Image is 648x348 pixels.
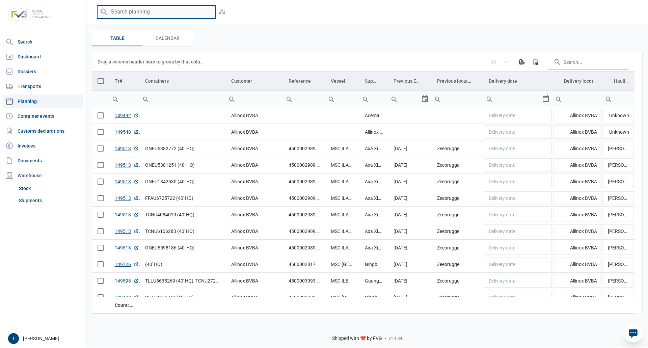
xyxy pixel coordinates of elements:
[614,78,629,84] div: Haulier
[3,154,83,167] a: Documents
[359,157,388,173] td: Axa Xinxing Stainless Steel Co., Ltd.
[109,91,140,107] input: Filter cell
[359,91,388,107] input: Filter cell
[283,91,325,107] input: Filter cell
[552,289,602,306] td: Allinox BVBA
[489,195,515,201] span: Delivery date
[359,91,372,107] div: Search box
[325,256,359,273] td: MSC [GEOGRAPHIC_DATA]
[226,207,283,223] td: Allinox BVBA
[16,194,83,207] a: Shipments
[421,91,429,107] div: Select
[388,157,432,173] td: [DATE]
[283,256,325,273] td: 4500002817
[388,240,432,256] td: [DATE]
[473,78,478,83] span: Show filter options for column 'Previous location'
[98,56,206,67] div: Drag a column header here to group by that column
[388,207,432,223] td: [DATE]
[346,78,351,83] span: Show filter options for column 'Vessel'
[359,124,388,140] td: Allinox BVBA
[115,78,122,84] div: Tr#
[226,256,283,273] td: Allinox BVBA
[140,207,226,223] td: TCNU4084010 (40' HQ)
[489,229,515,234] span: Delivery date
[226,223,283,240] td: Allinox BVBA
[98,212,104,218] div: Select row
[109,72,140,91] td: Column Tr#
[109,91,122,107] div: Search box
[432,72,483,91] td: Column Previous location
[365,78,377,84] div: Suppliers
[359,190,388,207] td: Axa Xinxing Stainless Steel Co., Ltd.
[226,273,283,289] td: Allinox BVBA
[115,228,139,235] a: 149513
[602,223,634,240] td: [PERSON_NAME] Transportonderneming
[388,140,432,157] td: [DATE]
[394,78,421,84] div: Previous ETA
[140,157,226,173] td: ONEU5381251 (40' HQ)
[226,91,283,107] td: Filter cell
[489,278,515,284] span: Delivery date
[140,223,226,240] td: TCNU6106280 (40' HQ)
[602,207,634,223] td: [PERSON_NAME] Transportonderneming
[437,78,472,84] div: Previous location
[140,140,226,157] td: ONEU5382772 (40' HQ)
[115,294,139,301] a: 149470
[283,173,325,190] td: 4500002989,4500002989,4500003006,4500003093,4500002741,4500002791,4500002791,4500002837,450000283...
[98,195,104,201] div: Select row
[110,34,125,42] span: Table
[115,195,139,202] a: 149513
[483,91,495,107] div: Search box
[388,289,432,306] td: [DATE]
[432,273,483,289] td: Zeebrugge
[140,190,226,207] td: FFAU6725722 (40' HQ)
[385,336,386,342] span: -
[489,129,515,135] span: Delivery date
[115,112,139,119] a: 149492
[8,333,19,344] div: I
[602,273,634,289] td: [PERSON_NAME] Transportonderneming
[325,140,359,157] td: MSC ILARIA
[325,91,359,107] td: Filter cell
[226,124,283,140] td: Allinox BVBA
[123,78,128,83] span: Show filter options for column 'Tr#'
[602,190,634,207] td: [PERSON_NAME] Transportonderneming
[359,207,388,223] td: Axa Xinxing Stainless Steel Co., Ltd.
[98,129,104,135] div: Select row
[489,78,517,84] div: Delivery date
[115,261,139,268] a: 149726
[602,91,634,107] input: Filter cell
[325,157,359,173] td: MSC ILARIA
[325,190,359,207] td: MSC ILARIA
[226,173,283,190] td: Allinox BVBA
[432,91,483,107] input: Filter cell
[140,240,226,256] td: ONEU5598186 (40' HQ)
[98,261,104,267] div: Select row
[325,173,359,190] td: MSC ILARIA
[552,256,602,273] td: Allinox BVBA
[283,91,295,107] div: Search box
[359,256,388,273] td: Ningbo Beefit Kitchenware Co., Ltd.
[489,245,515,250] span: Delivery date
[529,56,541,68] div: Column Chooser
[226,240,283,256] td: Allinox BVBA
[489,295,515,300] span: Delivery date
[325,289,359,306] td: MSC [GEOGRAPHIC_DATA]
[115,162,139,168] a: 149513
[98,228,104,234] div: Select row
[564,78,597,84] div: Delivery location
[552,173,602,190] td: Allinox BVBA
[140,91,226,107] input: Filter cell
[489,162,515,168] span: Delivery date
[115,277,139,284] a: 149598
[552,157,602,173] td: Allinox BVBA
[3,65,83,78] a: Dossiers
[98,78,104,84] div: Select all
[552,107,602,124] td: Allinox BVBA
[226,107,283,124] td: Allinox BVBA
[115,302,134,309] div: Tr# Count: 46
[325,91,337,107] div: Search box
[432,256,483,273] td: Zeebrugge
